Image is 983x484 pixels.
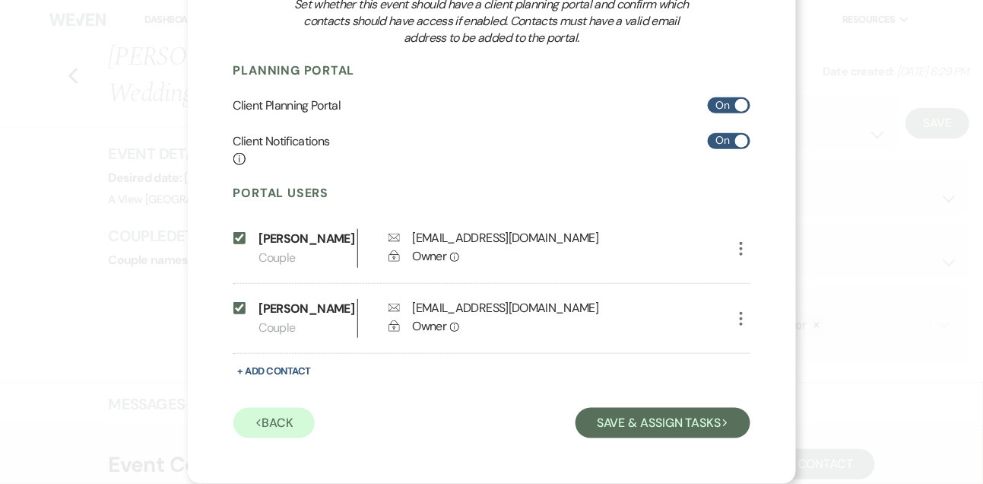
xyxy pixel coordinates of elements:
h4: Portal Users [233,185,750,202]
div: [EMAIL_ADDRESS][DOMAIN_NAME] [413,229,599,247]
span: On [716,131,730,150]
div: [EMAIL_ADDRESS][DOMAIN_NAME] [413,299,599,317]
div: Owner [413,317,755,336]
h6: Client Planning Portal [233,97,341,114]
button: Back [233,408,316,438]
span: On [716,96,730,115]
h4: Planning Portal [233,62,750,79]
button: Save & Assign Tasks [576,408,750,438]
p: [PERSON_NAME] [259,299,350,319]
p: Couple [259,318,357,338]
button: + Add Contact [233,361,316,381]
h6: Client Notifications [233,133,330,167]
div: Owner [413,247,755,266]
p: Couple [259,248,357,268]
p: [PERSON_NAME] [259,229,350,249]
